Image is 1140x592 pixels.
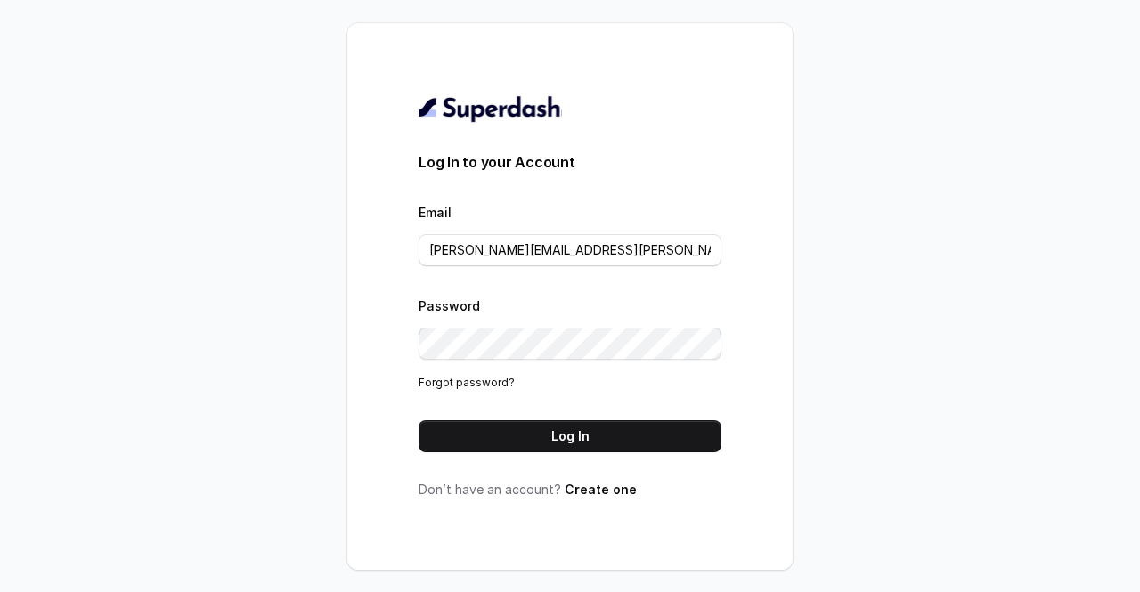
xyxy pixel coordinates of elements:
[419,298,480,313] label: Password
[419,234,721,266] input: youremail@example.com
[419,376,515,389] a: Forgot password?
[419,151,721,173] h3: Log In to your Account
[565,482,637,497] a: Create one
[419,94,562,123] img: light.svg
[419,481,721,499] p: Don’t have an account?
[419,205,452,220] label: Email
[419,420,721,452] button: Log In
